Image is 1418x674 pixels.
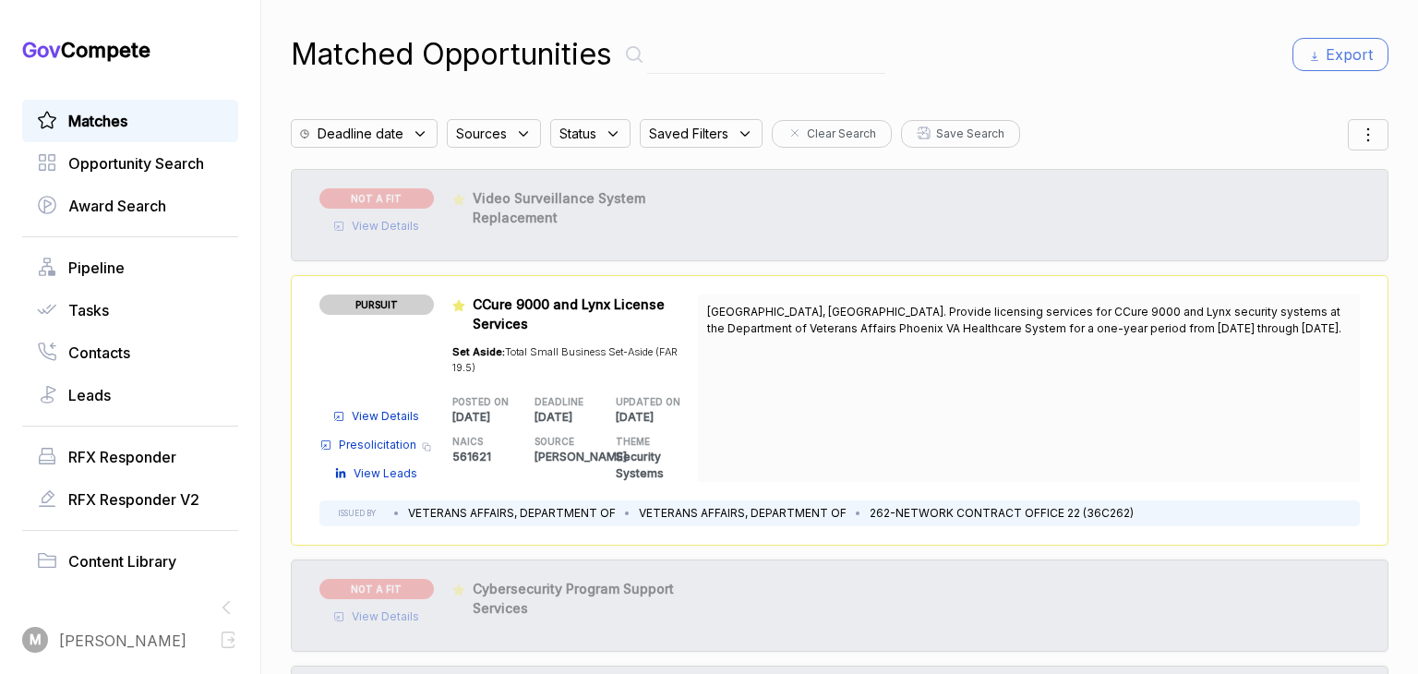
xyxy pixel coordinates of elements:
[807,126,876,142] span: Clear Search
[339,437,416,453] span: Presolicitation
[37,257,223,279] a: Pipeline
[338,508,376,519] h5: ISSUED BY
[452,395,505,409] h5: POSTED ON
[473,296,665,331] span: CCure 9000 and Lynx License Services
[68,446,176,468] span: RFX Responder
[59,630,186,652] span: [PERSON_NAME]
[352,608,419,625] span: View Details
[37,152,223,175] a: Opportunity Search
[452,435,505,449] h5: NAICS
[473,190,645,225] span: Video Surveillance System Replacement
[37,446,223,468] a: RFX Responder
[535,449,617,465] p: [PERSON_NAME]
[616,435,668,449] h5: THEME
[68,593,174,615] span: Idea Generator
[535,395,587,409] h5: DEADLINE
[473,581,674,616] span: Cybersecurity Program Support Services
[22,38,61,62] span: Gov
[452,449,535,465] p: 561621
[37,299,223,321] a: Tasks
[22,37,238,63] h1: Compete
[707,305,1341,335] span: [GEOGRAPHIC_DATA], [GEOGRAPHIC_DATA]. Provide licensing services for CCure 9000 and Lynx security...
[68,110,127,132] span: Matches
[649,124,728,143] span: Saved Filters
[535,409,617,426] p: [DATE]
[37,550,223,572] a: Content Library
[30,631,42,650] span: M
[354,465,417,482] span: View Leads
[319,295,434,315] span: PURSUIT
[68,488,199,511] span: RFX Responder V2
[320,437,416,453] a: Presolicitation
[68,257,125,279] span: Pipeline
[319,579,434,599] span: NOT A FIT
[616,409,698,426] p: [DATE]
[452,345,505,358] span: Set Aside:
[37,195,223,217] a: Award Search
[37,384,223,406] a: Leads
[901,120,1020,148] button: Save Search
[37,593,223,615] a: Idea GeneratorBeta
[452,409,535,426] p: [DATE]
[772,120,892,148] button: Clear Search
[870,505,1134,522] li: 262-NETWORK CONTRACT OFFICE 22 (36C262)
[291,32,612,77] h1: Matched Opportunities
[639,505,847,522] li: VETERANS AFFAIRS, DEPARTMENT OF
[559,124,596,143] span: Status
[616,395,668,409] h5: UPDATED ON
[68,152,204,175] span: Opportunity Search
[408,505,616,522] li: VETERANS AFFAIRS, DEPARTMENT OF
[456,124,507,143] span: Sources
[352,218,419,235] span: View Details
[37,110,223,132] a: Matches
[318,124,403,143] span: Deadline date
[68,195,166,217] span: Award Search
[68,299,109,321] span: Tasks
[452,345,678,374] span: Total Small Business Set-Aside (FAR 19.5)
[68,384,111,406] span: Leads
[936,126,1004,142] span: Save Search
[352,408,419,425] span: View Details
[68,550,176,572] span: Content Library
[37,342,223,364] a: Contacts
[37,488,223,511] a: RFX Responder V2
[1292,38,1388,71] button: Export
[535,435,587,449] h5: SOURCE
[68,342,130,364] span: Contacts
[616,449,698,482] p: Security Systems
[319,188,434,209] span: NOT A FIT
